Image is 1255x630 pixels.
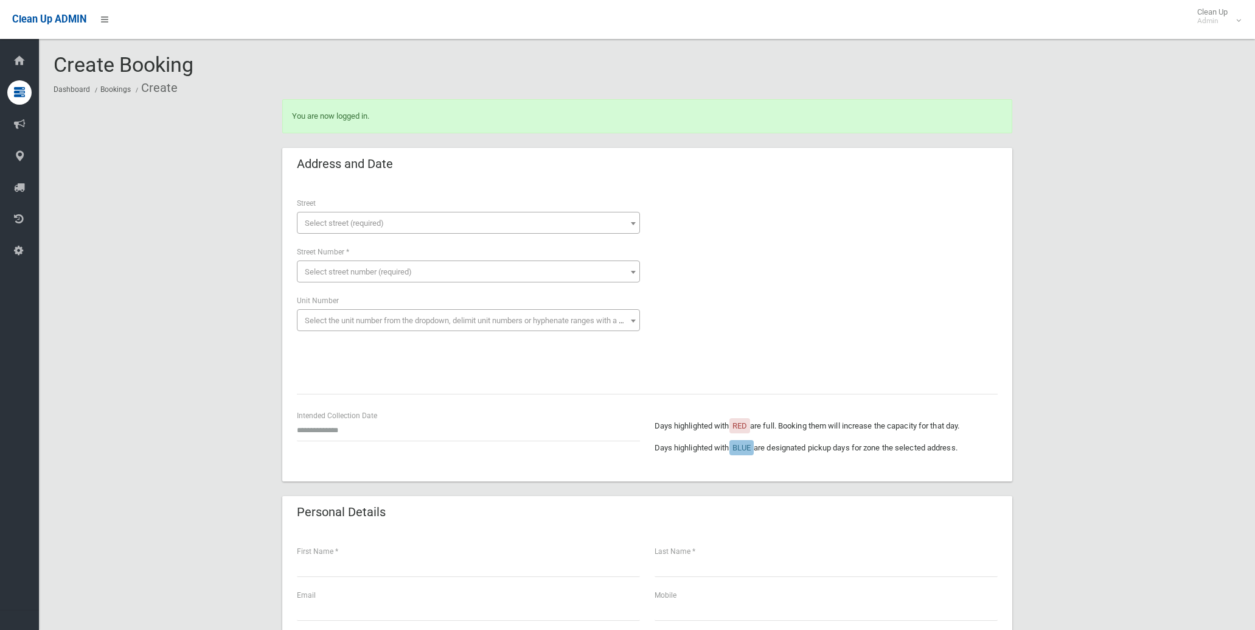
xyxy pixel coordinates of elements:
header: Personal Details [282,500,400,524]
small: Admin [1197,16,1228,26]
li: Create [133,77,178,99]
span: Clean Up ADMIN [12,13,86,25]
div: You are now logged in. [282,99,1012,133]
span: Clean Up [1191,7,1240,26]
span: Select the unit number from the dropdown, delimit unit numbers or hyphenate ranges with a comma [305,316,645,325]
p: Days highlighted with are full. Booking them will increase the capacity for that day. [655,419,998,433]
span: Select street number (required) [305,267,412,276]
header: Address and Date [282,152,408,176]
a: Dashboard [54,85,90,94]
span: RED [732,421,747,430]
p: Days highlighted with are designated pickup days for zone the selected address. [655,441,998,455]
span: Select street (required) [305,219,384,228]
span: Create Booking [54,52,193,77]
span: BLUE [732,443,751,452]
a: Bookings [100,85,131,94]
